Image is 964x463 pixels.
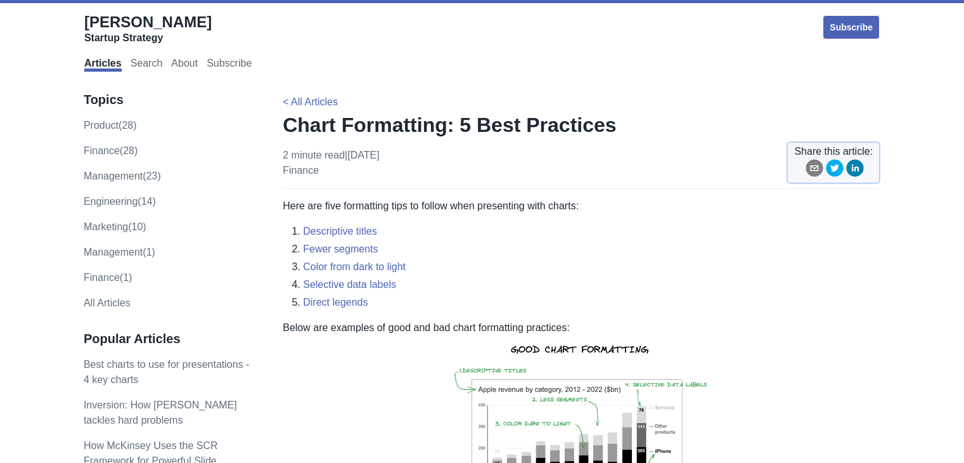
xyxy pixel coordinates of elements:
a: < All Articles [283,96,338,107]
a: Management(1) [84,247,155,258]
span: Share this article: [794,144,873,159]
a: Descriptive titles [303,226,376,237]
h3: Topics [84,92,256,108]
a: All Articles [84,297,131,308]
h1: Chart Formatting: 5 Best Practices [283,112,880,138]
a: product(28) [84,120,137,131]
a: Selective data labels [303,279,396,290]
a: Articles [84,58,122,72]
a: engineering(14) [84,196,156,207]
a: finance(28) [84,145,138,156]
p: 2 minute read | [DATE] [283,148,379,178]
a: [PERSON_NAME]Startup Strategy [84,13,212,44]
a: management(23) [84,171,161,181]
a: Finance(1) [84,272,132,283]
a: Search [131,58,163,72]
a: Inversion: How [PERSON_NAME] tackles hard problems [84,400,237,426]
a: Best charts to use for presentations - 4 key charts [84,359,249,385]
a: About [171,58,198,72]
h3: Popular Articles [84,331,256,347]
a: Color from dark to light [303,261,406,272]
div: Startup Strategy [84,32,212,44]
a: Subscribe [822,15,880,40]
a: Subscribe [207,58,252,72]
button: email [806,159,823,181]
a: marketing(10) [84,221,146,232]
button: twitter [826,159,844,181]
p: Here are five formatting tips to follow when presenting with charts: [283,199,880,214]
a: finance [283,165,319,176]
a: Direct legends [303,297,368,308]
button: linkedin [846,159,864,181]
a: Fewer segments [303,244,378,254]
span: [PERSON_NAME] [84,13,212,30]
